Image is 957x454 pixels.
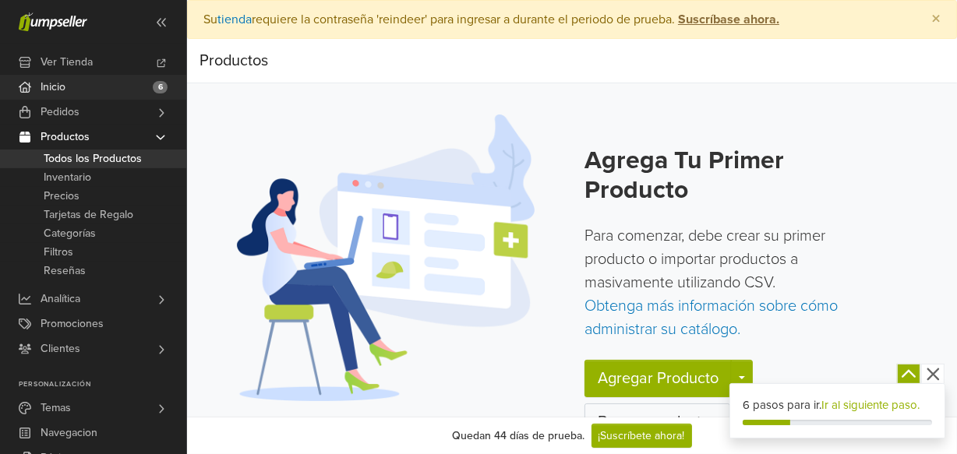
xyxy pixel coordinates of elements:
span: × [931,8,941,30]
span: Inventario [44,168,91,187]
a: Suscríbase ahora. [675,12,779,27]
a: Buscar productos [584,403,730,441]
button: Agregar Producto [584,360,732,397]
button: Close [916,1,956,38]
img: Product [237,114,535,401]
div: 6 pasos para ir. [743,396,932,414]
span: Reseñas [44,262,86,280]
span: Promociones [41,311,104,336]
h2: Agrega Tu Primer Producto [584,146,870,206]
span: Inicio [41,75,65,100]
span: Productos [41,125,90,150]
span: Ver Tienda [41,50,93,75]
span: Pedidos [41,100,79,125]
p: Personalización [19,380,186,389]
span: Todos los Productos [44,150,142,168]
span: Analítica [41,287,80,311]
span: Precios [44,187,79,206]
span: Clientes [41,336,80,361]
div: Quedan 44 días de prueba. [453,428,585,444]
span: 6 [153,81,168,93]
p: Para comenzar, debe crear su primer producto o importar productos a masivamente utilizando CSV. [584,224,870,341]
span: Filtros [44,243,73,262]
a: ¡Suscríbete ahora! [592,424,692,448]
span: Productos [200,49,268,72]
a: Obtenga más información sobre cómo administrar su catálogo. [584,297,838,339]
span: Categorías [44,224,96,243]
span: Temas [41,396,71,421]
strong: Suscríbase ahora. [678,12,779,27]
a: tienda [217,12,252,27]
a: Ir al siguiente paso. [821,398,920,412]
span: Navegacion [41,421,97,445]
span: Tarjetas de Regalo [44,206,133,224]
